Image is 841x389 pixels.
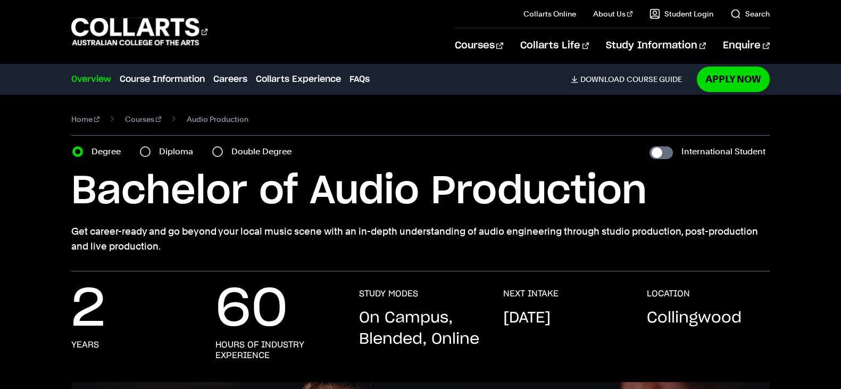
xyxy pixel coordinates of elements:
[520,28,589,63] a: Collarts Life
[503,308,551,329] p: [DATE]
[159,144,199,159] label: Diploma
[697,67,770,92] a: Apply Now
[71,16,207,47] div: Go to homepage
[71,340,99,350] h3: Years
[71,168,769,216] h1: Bachelor of Audio Production
[359,308,481,350] p: On Campus, Blended, Online
[213,73,247,86] a: Careers
[359,288,418,299] h3: STUDY MODES
[215,288,288,331] p: 60
[71,73,111,86] a: Overview
[593,9,632,19] a: About Us
[91,144,127,159] label: Degree
[681,144,765,159] label: International Student
[730,9,770,19] a: Search
[71,112,99,127] a: Home
[647,288,690,299] h3: LOCATION
[650,9,713,19] a: Student Login
[71,224,769,254] p: Get career-ready and go beyond your local music scene with an in-depth understanding of audio eng...
[523,9,576,19] a: Collarts Online
[125,112,161,127] a: Courses
[455,28,503,63] a: Courses
[231,144,298,159] label: Double Degree
[187,112,248,127] span: Audio Production
[256,73,341,86] a: Collarts Experience
[503,288,559,299] h3: NEXT INTAKE
[723,28,769,63] a: Enquire
[120,73,205,86] a: Course Information
[71,288,105,331] p: 2
[571,75,690,84] a: DownloadCourse Guide
[606,28,706,63] a: Study Information
[647,308,742,329] p: Collingwood
[580,75,624,84] span: Download
[215,340,338,361] h3: Hours of Industry Experience
[349,73,370,86] a: FAQs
